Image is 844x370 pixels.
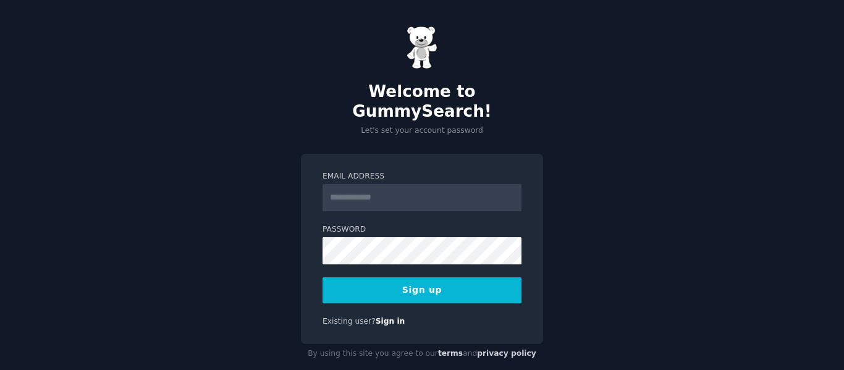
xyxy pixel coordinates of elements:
label: Password [323,224,521,235]
a: privacy policy [477,349,536,358]
img: Gummy Bear [407,26,437,69]
label: Email Address [323,171,521,182]
span: Existing user? [323,317,376,326]
a: Sign in [376,317,405,326]
a: terms [438,349,463,358]
h2: Welcome to GummySearch! [301,82,543,121]
button: Sign up [323,277,521,303]
p: Let's set your account password [301,125,543,137]
div: By using this site you agree to our and [301,344,543,364]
